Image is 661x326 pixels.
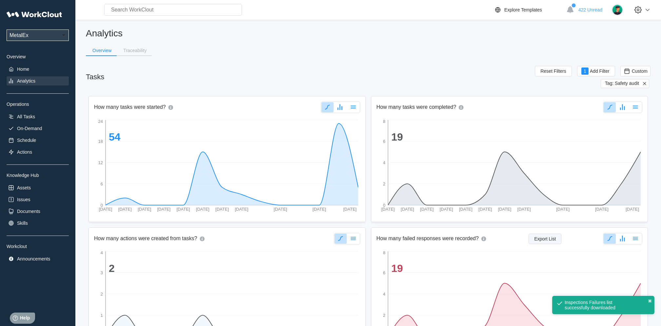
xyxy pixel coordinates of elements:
tspan: [DATE] [626,207,639,212]
tspan: 19 [391,262,403,274]
a: Schedule [7,136,69,145]
tspan: [DATE] [196,207,209,212]
tspan: [DATE] [313,207,326,212]
div: Documents [17,209,40,214]
tspan: 2 [101,292,103,297]
tspan: [DATE] [138,207,151,212]
tspan: 4 [101,250,103,255]
h2: Analytics [86,28,651,39]
tspan: 2 [383,313,385,318]
tspan: [DATE] [439,207,453,212]
div: On-Demand [17,126,42,131]
div: Overview [92,48,111,53]
a: All Tasks [7,112,69,121]
h2: How many tasks were completed? [377,104,457,111]
div: Traceability [123,48,146,53]
a: Assets [7,183,69,192]
h2: How many failed responses were recorded? [377,235,479,242]
tspan: 18 [98,139,103,144]
tspan: 8 [383,250,385,255]
button: 1Add Filter [577,66,615,76]
img: user.png [612,4,623,15]
div: Assets [17,185,31,190]
tspan: 2 [383,182,385,186]
tspan: 54 [109,131,121,143]
tspan: [DATE] [177,207,190,212]
div: Operations [7,102,69,107]
div: Analytics [17,78,35,84]
div: Knowledge Hub [7,173,69,178]
tspan: [DATE] [459,207,472,212]
tspan: 12 [98,160,103,165]
a: Home [7,65,69,74]
div: Overview [7,54,69,59]
div: Explore Templates [504,7,542,12]
tspan: [DATE] [498,207,511,212]
tspan: [DATE] [595,207,608,212]
tspan: [DATE] [118,207,132,212]
button: Reset Filters [535,66,572,76]
div: Announcements [17,256,50,261]
span: Custom [632,68,648,74]
tspan: [DATE] [215,207,229,212]
tspan: 19 [391,131,403,143]
span: Tag: Safety audit [605,81,639,86]
tspan: [DATE] [99,207,112,212]
tspan: 6 [101,182,103,186]
span: 422 Unread [578,7,602,12]
div: Actions [17,149,32,155]
tspan: 24 [98,119,103,124]
button: Export List [529,234,561,244]
button: Traceability [117,46,152,55]
h2: How many tasks were started? [94,104,166,111]
div: Workclout [7,244,69,249]
div: Skills [17,221,28,226]
a: Skills [7,219,69,228]
a: Announcements [7,254,69,263]
a: On-Demand [7,124,69,133]
button: close [648,298,652,304]
div: Tasks [86,73,104,81]
a: Documents [7,207,69,216]
input: Search WorkClout [104,4,242,16]
div: All Tasks [17,114,35,119]
div: Inspections Failures list successfully downloaded [565,300,634,310]
span: Export List [534,237,556,241]
div: Issues [17,197,30,202]
a: Actions [7,147,69,157]
a: Analytics [7,76,69,86]
tspan: [DATE] [274,207,287,212]
a: Issues [7,195,69,204]
tspan: [DATE] [400,207,414,212]
tspan: 3 [101,270,103,275]
tspan: [DATE] [235,207,248,212]
tspan: [DATE] [157,207,170,212]
tspan: 0 [383,203,385,208]
tspan: [DATE] [478,207,492,212]
button: Overview [86,46,117,55]
tspan: 4 [383,160,385,165]
div: 1 [581,67,589,75]
tspan: [DATE] [556,207,570,212]
tspan: [DATE] [381,207,395,212]
tspan: 6 [383,139,385,144]
span: Reset Filters [540,69,566,73]
tspan: 8 [383,119,385,124]
h2: How many actions were created from tasks? [94,235,197,242]
a: Explore Templates [494,6,563,14]
tspan: [DATE] [343,207,357,212]
tspan: 4 [383,292,385,297]
div: Schedule [17,138,36,143]
span: Add Filter [590,69,610,73]
tspan: [DATE] [517,207,531,212]
tspan: 0 [101,203,103,208]
tspan: 2 [109,262,115,274]
div: Home [17,67,29,72]
tspan: 6 [383,270,385,275]
tspan: 1 [101,313,103,318]
tspan: [DATE] [420,207,434,212]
